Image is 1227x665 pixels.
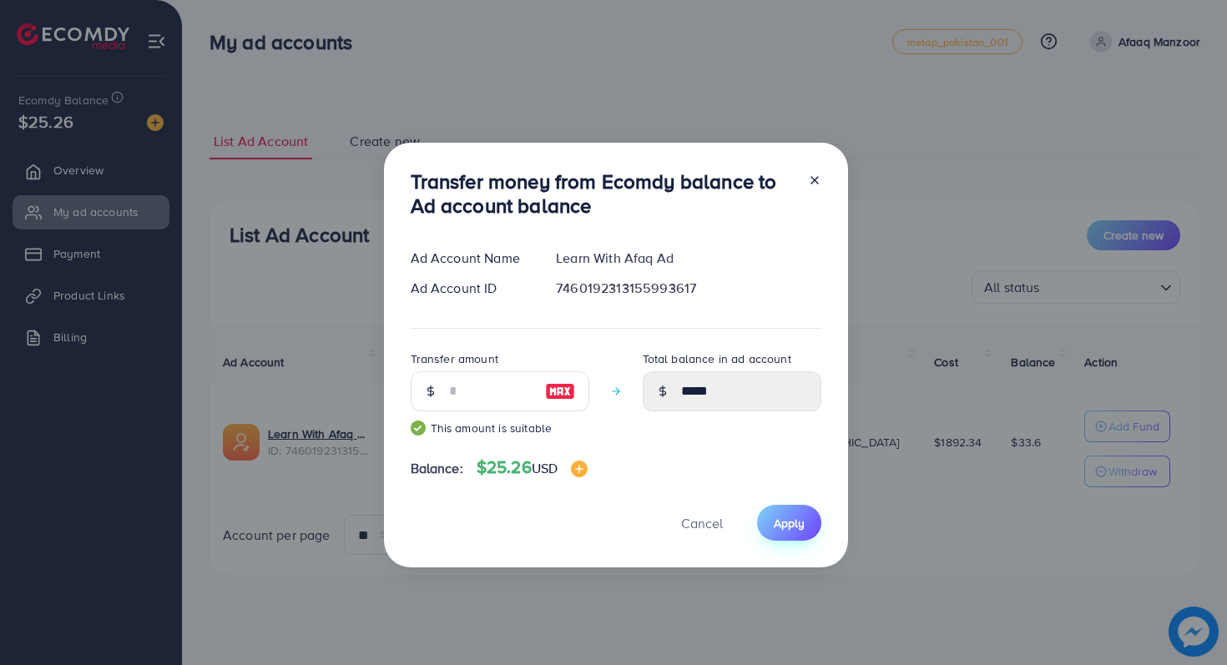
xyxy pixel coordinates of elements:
div: Ad Account ID [397,279,543,298]
img: image [571,461,588,477]
span: Cancel [681,514,723,532]
div: Ad Account Name [397,249,543,268]
button: Apply [757,505,821,541]
h3: Transfer money from Ecomdy balance to Ad account balance [411,169,795,218]
small: This amount is suitable [411,420,589,436]
span: Apply [774,515,805,531]
div: Learn With Afaq Ad [543,249,834,268]
h4: $25.26 [477,457,588,478]
label: Transfer amount [411,350,498,367]
span: Balance: [411,459,463,478]
button: Cancel [660,505,744,541]
img: guide [411,421,426,436]
span: USD [532,459,558,477]
img: image [545,381,575,401]
div: 7460192313155993617 [543,279,834,298]
label: Total balance in ad account [643,350,791,367]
